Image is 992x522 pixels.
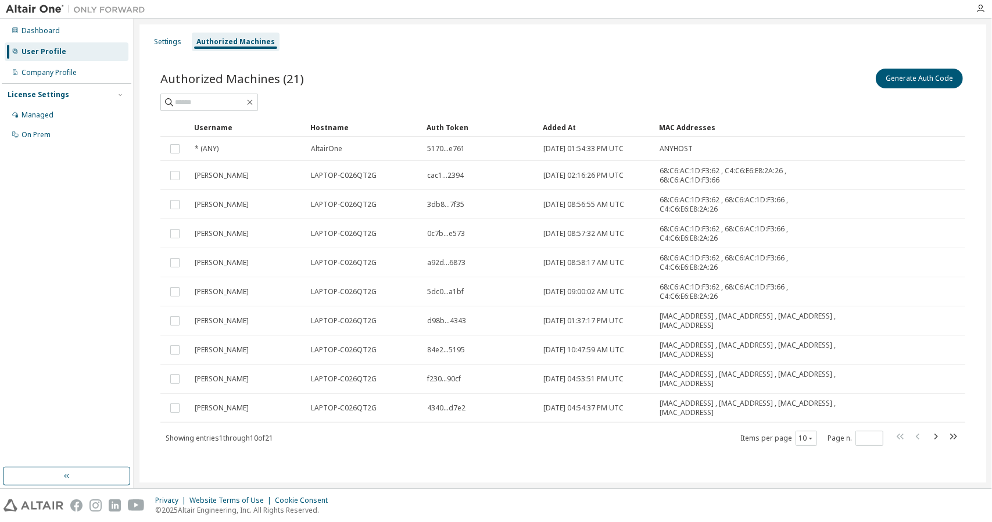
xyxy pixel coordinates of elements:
span: LAPTOP-C026QT2G [311,171,377,180]
p: © 2025 Altair Engineering, Inc. All Rights Reserved. [155,505,335,515]
span: Page n. [828,431,883,446]
img: linkedin.svg [109,499,121,512]
span: LAPTOP-C026QT2G [311,316,377,326]
span: [PERSON_NAME] [195,374,249,384]
span: * (ANY) [195,144,219,153]
span: [MAC_ADDRESS] , [MAC_ADDRESS] , [MAC_ADDRESS] , [MAC_ADDRESS] [660,370,840,388]
span: LAPTOP-C026QT2G [311,374,377,384]
span: 68:C6:AC:1D:F3:62 , 68:C6:AC:1D:F3:66 , C4:C6:E6:E8:2A:26 [660,283,840,301]
div: Cookie Consent [275,496,335,505]
div: MAC Addresses [659,118,841,137]
span: [MAC_ADDRESS] , [MAC_ADDRESS] , [MAC_ADDRESS] , [MAC_ADDRESS] [660,399,840,417]
img: Altair One [6,3,151,15]
span: [DATE] 08:58:17 AM UTC [543,258,624,267]
span: a92d...6873 [427,258,465,267]
span: [PERSON_NAME] [195,171,249,180]
button: 10 [798,434,814,443]
span: Authorized Machines (21) [160,70,304,87]
div: Settings [154,37,181,47]
div: Hostname [310,118,417,137]
span: 68:C6:AC:1D:F3:62 , 68:C6:AC:1D:F3:66 , C4:C6:E6:E8:2A:26 [660,195,840,214]
span: 68:C6:AC:1D:F3:62 , 68:C6:AC:1D:F3:66 , C4:C6:E6:E8:2A:26 [660,253,840,272]
span: [PERSON_NAME] [195,200,249,209]
span: [DATE] 08:57:32 AM UTC [543,229,624,238]
span: [PERSON_NAME] [195,316,249,326]
span: [MAC_ADDRESS] , [MAC_ADDRESS] , [MAC_ADDRESS] , [MAC_ADDRESS] [660,312,840,330]
img: altair_logo.svg [3,499,63,512]
span: 5170...e761 [427,144,465,153]
span: Showing entries 1 through 10 of 21 [166,433,273,443]
span: [DATE] 04:54:37 PM UTC [543,403,624,413]
span: Items per page [740,431,817,446]
img: facebook.svg [70,499,83,512]
div: License Settings [8,90,69,99]
div: Added At [543,118,650,137]
span: [PERSON_NAME] [195,258,249,267]
span: [DATE] 08:56:55 AM UTC [543,200,624,209]
img: instagram.svg [89,499,102,512]
div: Auth Token [427,118,533,137]
span: [PERSON_NAME] [195,229,249,238]
span: 84e2...5195 [427,345,465,355]
span: 68:C6:AC:1D:F3:62 , C4:C6:E6:E8:2A:26 , 68:C6:AC:1D:F3:66 [660,166,840,185]
span: 0c7b...e573 [427,229,465,238]
div: Authorized Machines [196,37,275,47]
div: Privacy [155,496,189,505]
img: youtube.svg [128,499,145,512]
span: 68:C6:AC:1D:F3:62 , 68:C6:AC:1D:F3:66 , C4:C6:E6:E8:2A:26 [660,224,840,243]
span: LAPTOP-C026QT2G [311,258,377,267]
span: LAPTOP-C026QT2G [311,229,377,238]
span: 5dc0...a1bf [427,287,464,296]
span: [DATE] 01:54:33 PM UTC [543,144,624,153]
span: [DATE] 10:47:59 AM UTC [543,345,624,355]
span: f230...90cf [427,374,461,384]
span: cac1...2394 [427,171,464,180]
div: On Prem [22,130,51,140]
span: ANYHOST [660,144,693,153]
span: [PERSON_NAME] [195,345,249,355]
div: Company Profile [22,68,77,77]
div: Website Terms of Use [189,496,275,505]
div: Managed [22,110,53,120]
div: User Profile [22,47,66,56]
span: 3db8...7f35 [427,200,464,209]
span: [MAC_ADDRESS] , [MAC_ADDRESS] , [MAC_ADDRESS] , [MAC_ADDRESS] [660,341,840,359]
div: Username [194,118,301,137]
span: 4340...d7e2 [427,403,465,413]
span: [PERSON_NAME] [195,403,249,413]
span: LAPTOP-C026QT2G [311,345,377,355]
div: Dashboard [22,26,60,35]
span: LAPTOP-C026QT2G [311,287,377,296]
span: [DATE] 01:37:17 PM UTC [543,316,624,326]
span: [DATE] 04:53:51 PM UTC [543,374,624,384]
span: LAPTOP-C026QT2G [311,403,377,413]
span: AltairOne [311,144,342,153]
span: [DATE] 02:16:26 PM UTC [543,171,624,180]
span: [DATE] 09:00:02 AM UTC [543,287,624,296]
button: Generate Auth Code [876,69,963,88]
span: [PERSON_NAME] [195,287,249,296]
span: LAPTOP-C026QT2G [311,200,377,209]
span: d98b...4343 [427,316,466,326]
